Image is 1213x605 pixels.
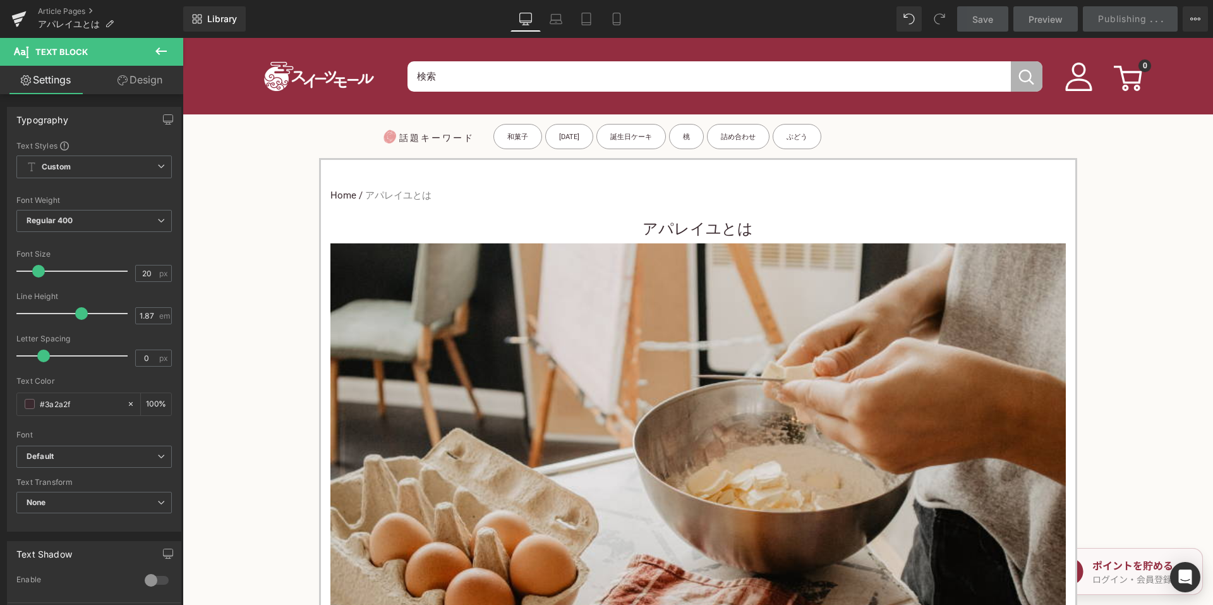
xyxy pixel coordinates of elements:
[27,216,73,225] b: Regular 400
[510,6,541,32] a: Desktop
[896,6,922,32] button: Undo
[972,13,993,26] span: Save
[927,6,952,32] button: Redo
[16,140,172,150] div: Text Styles
[159,354,170,362] span: px
[1170,562,1200,592] div: Open Intercom Messenger
[929,26,958,51] a: 0
[141,393,171,415] div: %
[1013,6,1078,32] a: Preview
[486,86,521,111] a: 桃
[601,6,632,32] a: Mobile
[882,25,910,53] img: user1.png
[16,250,172,259] div: Font Size
[174,149,183,166] span: /
[16,575,132,588] div: Enable
[524,86,587,111] a: 詰め合わせ
[225,23,828,54] input: When autocomplete results are available use up and down arrows to review and enter to select
[38,6,183,16] a: Article Pages
[27,498,46,507] b: None
[16,196,172,205] div: Font Weight
[363,86,411,111] a: [DATE]
[955,21,968,34] span: 0
[571,6,601,32] a: Tablet
[460,182,570,200] font: アパレイユとは
[148,141,883,174] nav: breadcrumbs
[541,6,571,32] a: Laptop
[1183,6,1208,32] button: More
[414,86,483,111] a: 誕生日ケーキ
[73,1,200,76] img: スイーツモール
[16,542,72,559] div: Text Shadow
[42,162,71,173] b: Custom
[207,13,237,25] span: Library
[27,451,54,462] i: Default
[16,377,172,386] div: Text Color
[38,19,100,29] span: アパレイユとは
[590,86,639,111] a: ぶどう
[183,6,246,32] a: New Library
[35,47,88,57] span: Text Block
[16,107,68,125] div: Typography
[159,312,170,320] span: em
[94,66,186,94] a: Design
[40,397,121,411] input: Color
[159,269,170,278] span: px
[200,86,292,114] p: 話題キーワード
[311,86,359,111] a: 和菓子
[16,478,172,487] div: Text Transform
[148,149,174,166] a: Home
[16,292,172,301] div: Line Height
[16,431,172,439] div: Font
[16,334,172,343] div: Letter Spacing
[1029,13,1063,26] span: Preview
[828,23,860,54] button: 検索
